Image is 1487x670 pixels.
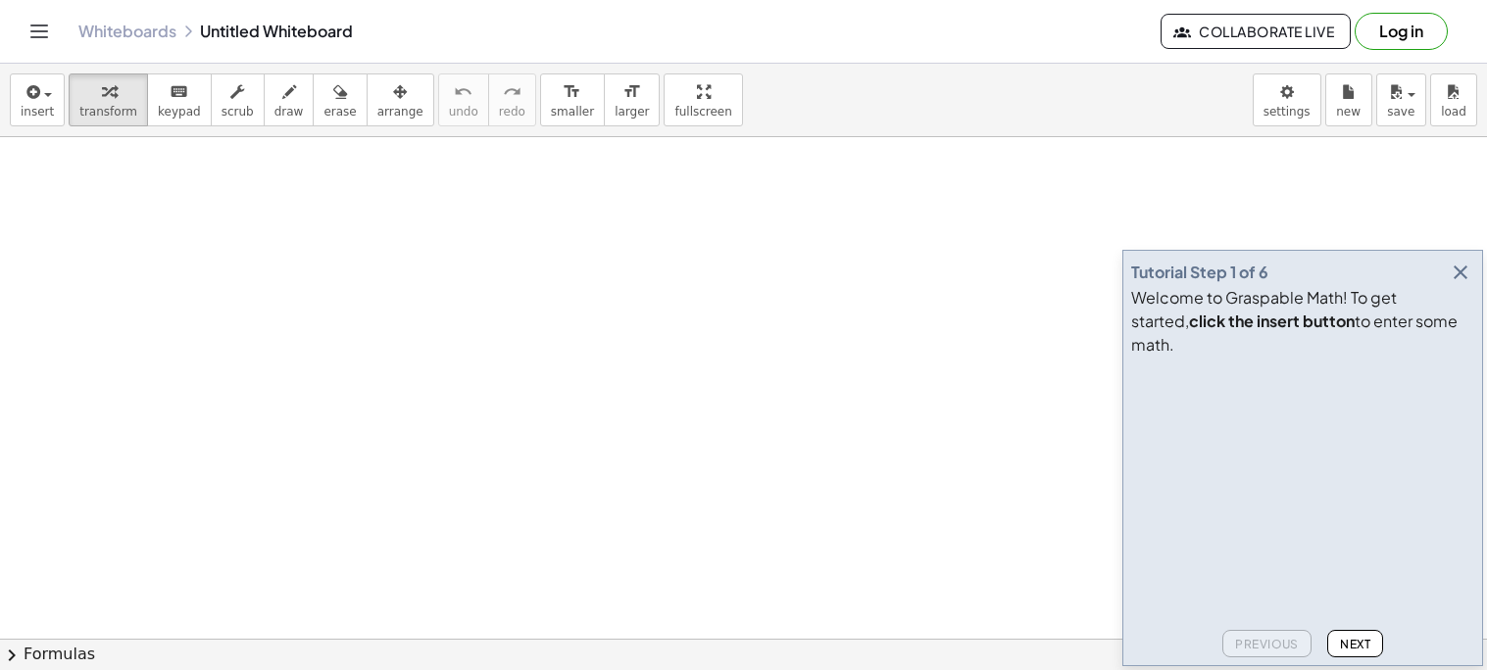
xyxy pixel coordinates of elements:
button: scrub [211,73,265,126]
span: settings [1264,105,1311,119]
span: smaller [551,105,594,119]
button: new [1325,73,1372,126]
i: undo [454,80,472,104]
button: redoredo [488,73,536,126]
button: transform [69,73,148,126]
button: insert [10,73,65,126]
button: erase [313,73,367,126]
button: settings [1253,73,1321,126]
button: draw [264,73,315,126]
span: Next [1340,637,1370,651]
span: larger [615,105,649,119]
span: arrange [377,105,423,119]
button: format_sizelarger [604,73,660,126]
button: load [1430,73,1477,126]
span: fullscreen [674,105,731,119]
i: format_size [563,80,581,104]
span: new [1336,105,1361,119]
span: save [1387,105,1414,119]
button: Toggle navigation [24,16,55,47]
span: undo [449,105,478,119]
button: arrange [367,73,434,126]
a: Whiteboards [78,22,176,41]
button: Collaborate Live [1161,14,1351,49]
button: save [1376,73,1426,126]
button: undoundo [438,73,489,126]
i: keyboard [170,80,188,104]
span: erase [323,105,356,119]
div: Welcome to Graspable Math! To get started, to enter some math. [1131,286,1474,357]
span: scrub [222,105,254,119]
button: format_sizesmaller [540,73,605,126]
span: redo [499,105,525,119]
b: click the insert button [1189,311,1355,331]
span: keypad [158,105,201,119]
div: Tutorial Step 1 of 6 [1131,261,1268,284]
span: load [1441,105,1466,119]
span: Collaborate Live [1177,23,1334,40]
i: redo [503,80,521,104]
i: format_size [622,80,641,104]
button: Next [1327,630,1383,657]
span: insert [21,105,54,119]
span: draw [274,105,304,119]
span: transform [79,105,137,119]
button: fullscreen [664,73,742,126]
button: keyboardkeypad [147,73,212,126]
button: Log in [1355,13,1448,50]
